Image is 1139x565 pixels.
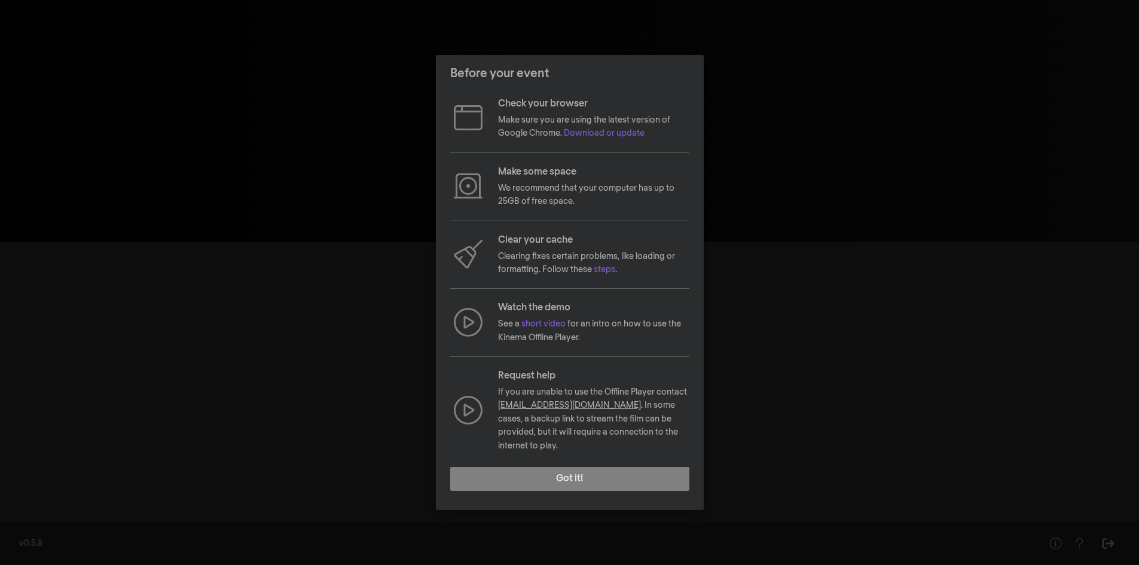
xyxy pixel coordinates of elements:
[498,182,689,209] p: We recommend that your computer has up to 25GB of free space.
[498,97,689,111] p: Check your browser
[498,233,689,248] p: Clear your cache
[498,165,689,179] p: Make some space
[564,129,645,138] a: Download or update
[450,467,689,491] button: Got it!
[498,250,689,277] p: Clearing fixes certain problems, like loading or formatting. Follow these .
[498,369,689,383] p: Request help
[498,301,689,315] p: Watch the demo
[436,55,704,92] header: Before your event
[521,320,566,328] a: short video
[498,386,689,453] p: If you are unable to use the Offline Player contact . In some cases, a backup link to stream the ...
[498,317,689,344] p: See a for an intro on how to use the Kinema Offline Player.
[498,401,641,410] a: [EMAIL_ADDRESS][DOMAIN_NAME]
[594,265,615,274] a: steps
[498,114,689,141] p: Make sure you are using the latest version of Google Chrome.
